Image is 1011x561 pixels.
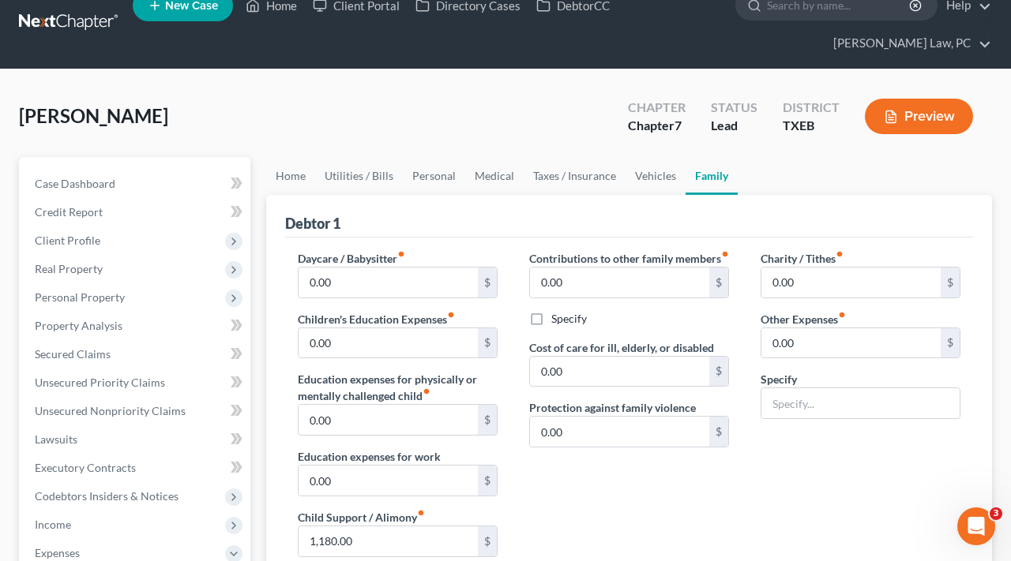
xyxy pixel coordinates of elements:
div: $ [709,267,728,297]
a: Case Dashboard [22,170,250,198]
input: -- [530,267,709,297]
span: Personal Property [35,290,125,304]
span: Income [35,518,71,531]
a: [PERSON_NAME] Law, PC [825,29,991,58]
label: Cost of care for ill, elderly, or disabled [529,339,714,356]
i: fiber_manual_record [838,311,846,319]
input: -- [761,328,941,358]
div: $ [709,417,728,447]
label: Contributions to other family members [529,250,729,267]
i: fiber_manual_record [417,509,425,517]
a: Family [686,157,738,195]
label: Specify [761,371,797,387]
label: Child Support / Alimony [298,509,425,525]
div: $ [709,357,728,387]
div: $ [941,328,960,358]
div: TXEB [783,117,840,135]
div: $ [478,466,497,496]
iframe: Intercom live chat [957,507,995,545]
span: Expenses [35,546,80,559]
span: Real Property [35,262,103,275]
a: Property Analysis [22,312,250,340]
a: Vehicles [626,157,686,195]
label: Education expenses for work [298,448,441,465]
label: Charity / Tithes [761,250,844,267]
span: Unsecured Nonpriority Claims [35,404,186,417]
span: Credit Report [35,205,103,219]
a: Utilities / Bills [315,157,403,195]
label: Daycare / Babysitter [298,250,405,267]
i: fiber_manual_record [423,387,430,395]
div: Debtor 1 [285,214,340,233]
label: Specify [551,311,587,327]
span: 3 [990,507,1002,520]
i: fiber_manual_record [397,250,405,258]
a: Taxes / Insurance [524,157,626,195]
input: -- [299,466,478,496]
input: -- [299,405,478,435]
span: Unsecured Priority Claims [35,376,165,389]
label: Protection against family violence [529,399,696,416]
a: Medical [465,157,524,195]
div: $ [941,267,960,297]
a: Executory Contracts [22,454,250,482]
span: Codebtors Insiders & Notices [35,489,179,503]
div: $ [478,328,497,358]
label: Other Expenses [761,311,846,327]
input: -- [299,526,478,556]
a: Secured Claims [22,340,250,368]
i: fiber_manual_record [836,250,844,258]
label: Children's Education Expenses [298,311,455,327]
a: Unsecured Nonpriority Claims [22,397,250,425]
span: [PERSON_NAME] [19,104,168,127]
a: Home [266,157,315,195]
button: Preview [865,99,973,134]
i: fiber_manual_record [721,250,729,258]
div: $ [478,267,497,297]
a: Unsecured Priority Claims [22,368,250,397]
span: Secured Claims [35,347,111,361]
div: Lead [711,117,757,135]
i: fiber_manual_record [447,311,455,319]
div: Status [711,99,757,117]
input: -- [761,267,941,297]
a: Credit Report [22,198,250,226]
span: Case Dashboard [35,177,115,190]
div: Chapter [628,117,686,135]
input: -- [299,328,478,358]
input: Specify... [761,388,960,418]
span: Client Profile [35,234,100,247]
span: Lawsuits [35,432,77,446]
div: District [783,99,840,117]
input: -- [530,357,709,387]
a: Personal [403,157,465,195]
div: Chapter [628,99,686,117]
input: -- [530,417,709,447]
span: Property Analysis [35,319,122,332]
span: Executory Contracts [35,461,136,474]
label: Education expenses for physically or mentally challenged child [298,371,498,404]
input: -- [299,267,478,297]
div: $ [478,526,497,556]
span: 7 [675,118,682,133]
div: $ [478,405,497,435]
a: Lawsuits [22,425,250,454]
